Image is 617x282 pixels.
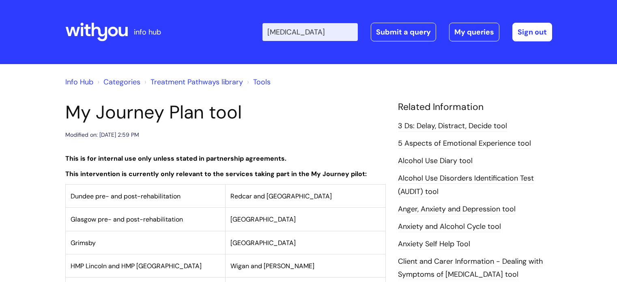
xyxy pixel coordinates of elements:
span: [GEOGRAPHIC_DATA] [230,239,296,247]
strong: This is for internal use only unless stated in partnership agreements. [65,154,286,163]
strong: This intervention is currently only relevant to the services taking part in the My Journey pilot: [65,170,367,178]
a: Alcohol Use Disorders Identification Test (AUDIT) tool [398,173,534,197]
a: 3 Ds: Delay, Distract, Decide tool [398,121,507,131]
a: Sign out [512,23,552,41]
a: Alcohol Use Diary tool [398,156,473,166]
a: Client and Carer Information - Dealing with Symptoms of [MEDICAL_DATA] tool [398,256,543,280]
li: Solution home [95,75,140,88]
span: [GEOGRAPHIC_DATA] [230,215,296,224]
p: info hub [134,26,161,39]
li: Treatment Pathways library [142,75,243,88]
div: | - [262,23,552,41]
span: HMP Lincoln and HMP [GEOGRAPHIC_DATA] [71,262,202,270]
a: Tools [253,77,271,87]
h1: My Journey Plan tool [65,101,386,123]
a: Anxiety Self Help Tool [398,239,470,250]
div: Modified on: [DATE] 2:59 PM [65,130,139,140]
a: Submit a query [371,23,436,41]
span: Dundee pre- and post-rehabilitation [71,192,181,200]
span: Redcar and [GEOGRAPHIC_DATA] [230,192,332,200]
span: Grimsby [71,239,96,247]
li: Tools [245,75,271,88]
a: Info Hub [65,77,93,87]
a: Anxiety and Alcohol Cycle tool [398,222,501,232]
a: My queries [449,23,499,41]
span: Wigan and [PERSON_NAME] [230,262,314,270]
h4: Related Information [398,101,552,113]
a: Anger, Anxiety and Depression tool [398,204,516,215]
a: 5 Aspects of Emotional Experience tool [398,138,531,149]
a: Treatment Pathways library [150,77,243,87]
span: Glasgow pre- and post-rehabilitation [71,215,183,224]
input: Search [262,23,358,41]
a: Categories [103,77,140,87]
